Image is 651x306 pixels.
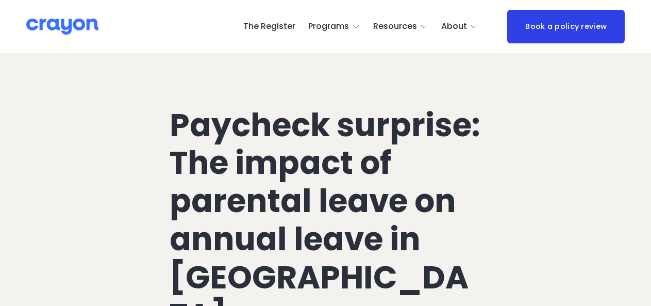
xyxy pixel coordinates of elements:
[308,19,349,34] span: Programs
[441,19,478,35] a: folder dropdown
[441,19,467,34] span: About
[373,19,428,35] a: folder dropdown
[507,10,625,44] a: Book a policy review
[26,18,98,36] img: Crayon
[243,19,295,35] a: The Register
[308,19,360,35] a: folder dropdown
[373,19,417,34] span: Resources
